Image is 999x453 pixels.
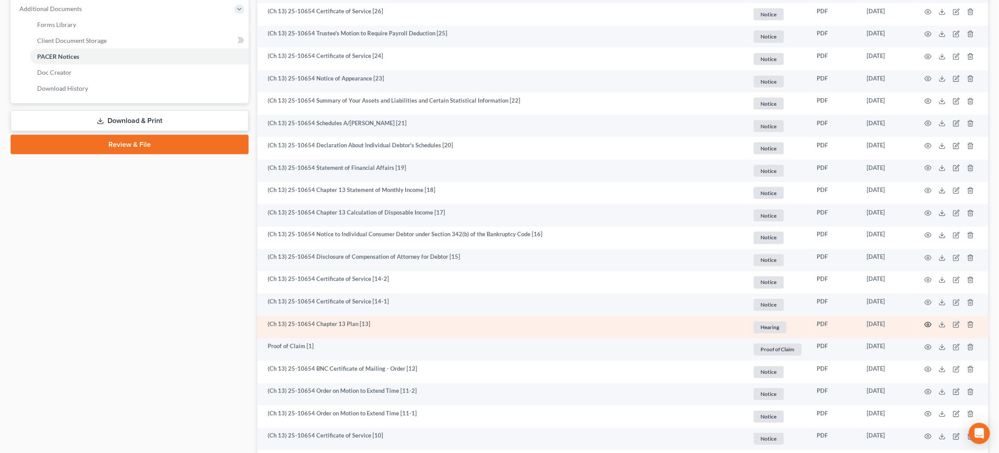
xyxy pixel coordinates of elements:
a: Forms Library [30,17,249,33]
td: (Ch 13) 25-10654 Schedules A/[PERSON_NAME] [21] [257,115,746,138]
span: Notice [754,98,784,110]
td: [DATE] [860,428,914,451]
span: Notice [754,254,784,266]
td: PDF [810,26,860,48]
a: PACER Notices [30,49,249,65]
td: PDF [810,406,860,428]
a: Client Document Storage [30,33,249,49]
span: Notice [754,210,784,222]
span: Notice [754,299,784,311]
span: Notice [754,142,784,154]
td: PDF [810,160,860,182]
a: Notice [753,7,803,22]
a: Notice [753,230,803,245]
td: (Ch 13) 25-10654 Certificate of Service [14-2] [257,272,746,294]
span: Notice [754,187,784,199]
a: Doc Creator [30,65,249,81]
td: Proof of Claim [1] [257,338,746,361]
td: PDF [810,272,860,294]
td: [DATE] [860,115,914,138]
td: PDF [810,338,860,361]
td: PDF [810,48,860,70]
a: Download & Print [11,111,249,131]
a: Notice [753,29,803,44]
a: Notice [753,96,803,111]
td: PDF [810,204,860,227]
td: PDF [810,428,860,451]
td: (Ch 13) 25-10654 Chapter 13 Statement of Monthly Income [18] [257,182,746,205]
a: Notice [753,298,803,312]
a: Notice [753,52,803,66]
td: [DATE] [860,384,914,406]
td: [DATE] [860,227,914,250]
td: [DATE] [860,92,914,115]
td: (Ch 13) 25-10654 Certificate of Service [10] [257,428,746,451]
td: (Ch 13) 25-10654 Certificate of Service [26] [257,3,746,26]
td: (Ch 13) 25-10654 Certificate of Service [24] [257,48,746,70]
span: Notice [754,232,784,244]
td: (Ch 13) 25-10654 BNC Certificate of Mailing - Order [12] [257,361,746,384]
td: [DATE] [860,204,914,227]
td: (Ch 13) 25-10654 Notice to Individual Consumer Debtor under Section 342(b) of the Bankruptcy Code... [257,227,746,250]
div: Open Intercom Messenger [969,423,990,444]
td: [DATE] [860,249,914,272]
a: Notice [753,141,803,156]
span: Notice [754,8,784,20]
td: PDF [810,115,860,138]
a: Notice [753,432,803,446]
span: Notice [754,53,784,65]
td: [DATE] [860,406,914,428]
td: (Ch 13) 25-10654 Certificate of Service [14-1] [257,294,746,316]
span: PACER Notices [37,53,79,60]
span: Notice [754,76,784,88]
a: Notice [753,119,803,134]
td: PDF [810,361,860,384]
a: Notice [753,387,803,402]
td: (Ch 13) 25-10654 Trustee's Motion to Require Payroll Deduction [25] [257,26,746,48]
td: PDF [810,294,860,316]
span: Download History [37,84,88,92]
td: (Ch 13) 25-10654 Order on Motion to Extend Time [11-1] [257,406,746,428]
td: PDF [810,137,860,160]
td: [DATE] [860,137,914,160]
td: (Ch 13) 25-10654 Order on Motion to Extend Time [11-2] [257,384,746,406]
td: [DATE] [860,294,914,316]
td: (Ch 13) 25-10654 Chapter 13 Calculation of Disposable Income [17] [257,204,746,227]
a: Notice [753,365,803,380]
td: PDF [810,227,860,250]
td: (Ch 13) 25-10654 Disclosure of Compensation of Attorney for Debtor [15] [257,249,746,272]
span: Proof of Claim [754,344,802,356]
td: [DATE] [860,160,914,182]
span: Notice [754,411,784,423]
td: [DATE] [860,338,914,361]
a: Download History [30,81,249,96]
td: [DATE] [860,272,914,294]
a: Notice [753,410,803,424]
a: Notice [753,164,803,178]
span: Notice [754,433,784,445]
td: (Ch 13) 25-10654 Notice of Appearance [23] [257,70,746,93]
td: PDF [810,92,860,115]
a: Notice [753,208,803,223]
span: Notice [754,388,784,400]
a: Notice [753,186,803,200]
span: Notice [754,120,784,132]
td: PDF [810,3,860,26]
a: Review & File [11,135,249,154]
span: Hearing [754,322,787,334]
a: Hearing [753,320,803,335]
td: [DATE] [860,26,914,48]
a: Proof of Claim [753,342,803,357]
td: PDF [810,182,860,205]
td: [DATE] [860,361,914,384]
td: (Ch 13) 25-10654 Summary of Your Assets and Liabilities and Certain Statistical Information [22] [257,92,746,115]
a: Notice [753,275,803,290]
span: Notice [754,31,784,42]
td: PDF [810,384,860,406]
span: Notice [754,165,784,177]
a: Notice [753,74,803,89]
td: [DATE] [860,70,914,93]
td: [DATE] [860,3,914,26]
span: Notice [754,366,784,378]
td: PDF [810,249,860,272]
